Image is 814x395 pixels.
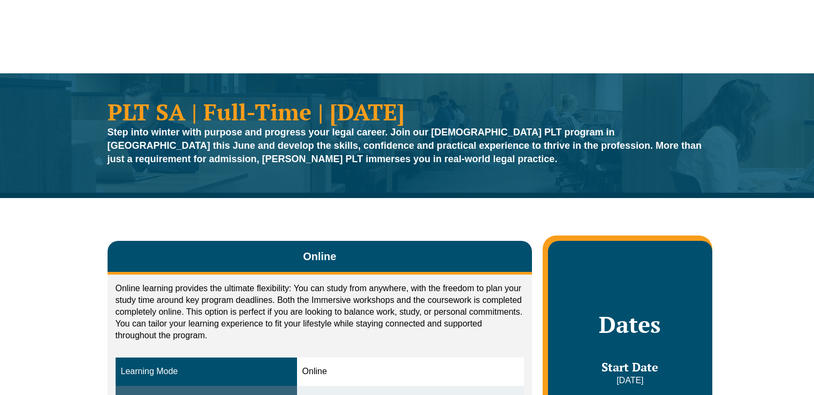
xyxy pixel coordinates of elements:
h2: Dates [559,311,701,338]
p: Online learning provides the ultimate flexibility: You can study from anywhere, with the freedom ... [116,283,524,341]
strong: Step into winter with purpose and progress your legal career. Join our [DEMOGRAPHIC_DATA] PLT pro... [108,127,702,164]
div: Online [302,366,519,378]
span: Online [303,249,336,264]
div: Learning Mode [121,366,292,378]
h1: PLT SA | Full-Time | [DATE] [108,100,707,123]
p: [DATE] [559,375,701,386]
span: Start Date [602,359,658,375]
